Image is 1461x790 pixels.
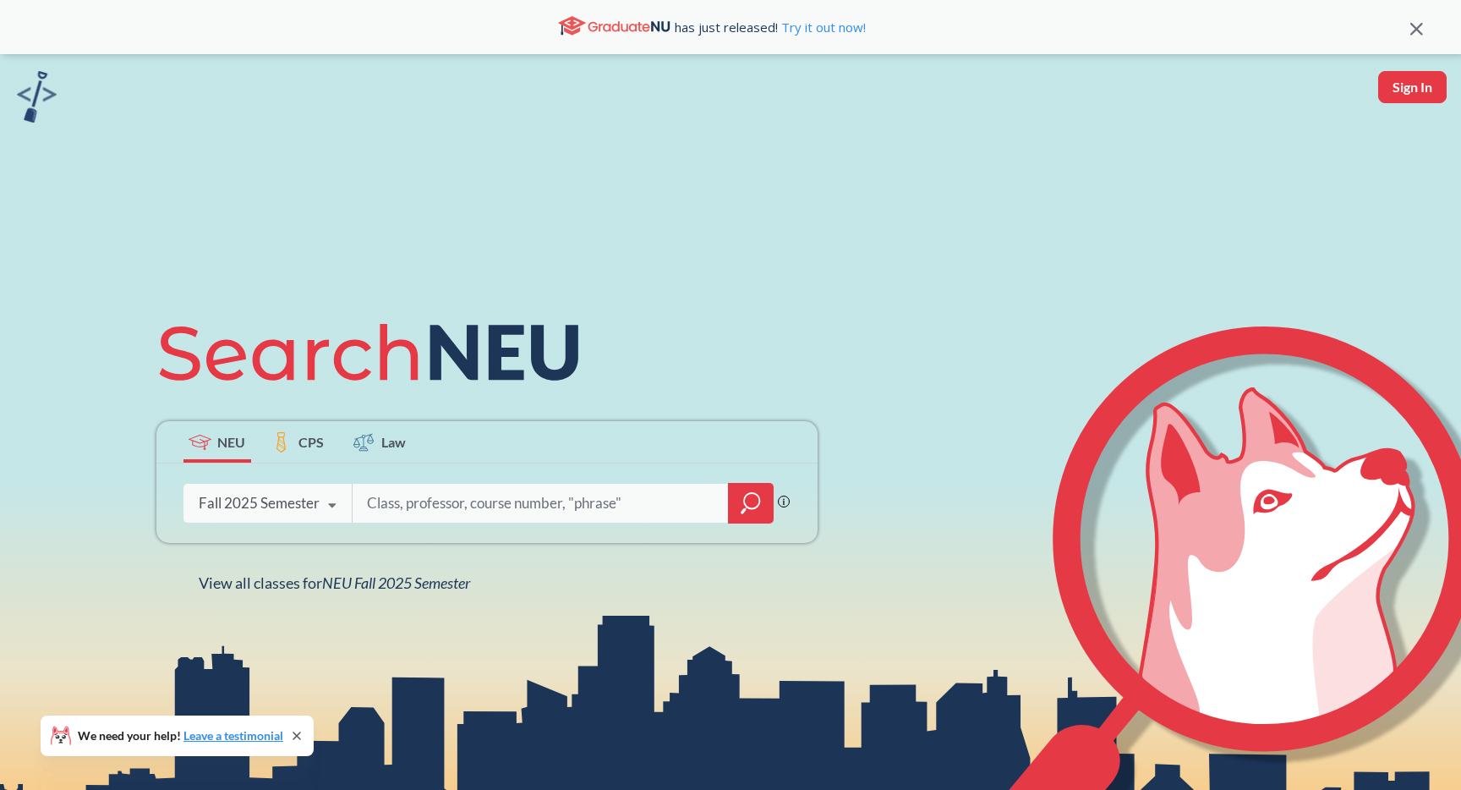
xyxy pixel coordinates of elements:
[17,71,57,123] img: sandbox logo
[17,71,57,128] a: sandbox logo
[199,573,470,592] span: View all classes for
[675,18,866,36] span: has just released!
[778,19,866,36] a: Try it out now!
[298,432,324,452] span: CPS
[741,491,761,515] svg: magnifying glass
[1378,71,1447,103] button: Sign In
[183,728,283,743] a: Leave a testimonial
[381,432,406,452] span: Law
[217,432,245,452] span: NEU
[199,494,320,513] div: Fall 2025 Semester
[728,483,774,524] div: magnifying glass
[322,573,470,592] span: NEU Fall 2025 Semester
[365,486,717,521] input: Class, professor, course number, "phrase"
[78,730,283,742] span: We need your help!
